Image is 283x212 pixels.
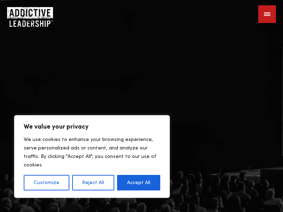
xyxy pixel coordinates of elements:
[24,123,160,131] p: We value your privacy
[24,135,160,169] p: We use cookies to enhance your browsing experience, serve personalized ads or content, and analyz...
[24,175,69,190] button: Customize
[72,175,114,190] button: Reject All
[7,7,50,21] a: Home
[117,175,160,190] button: Accept All
[14,115,170,198] div: We value your privacy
